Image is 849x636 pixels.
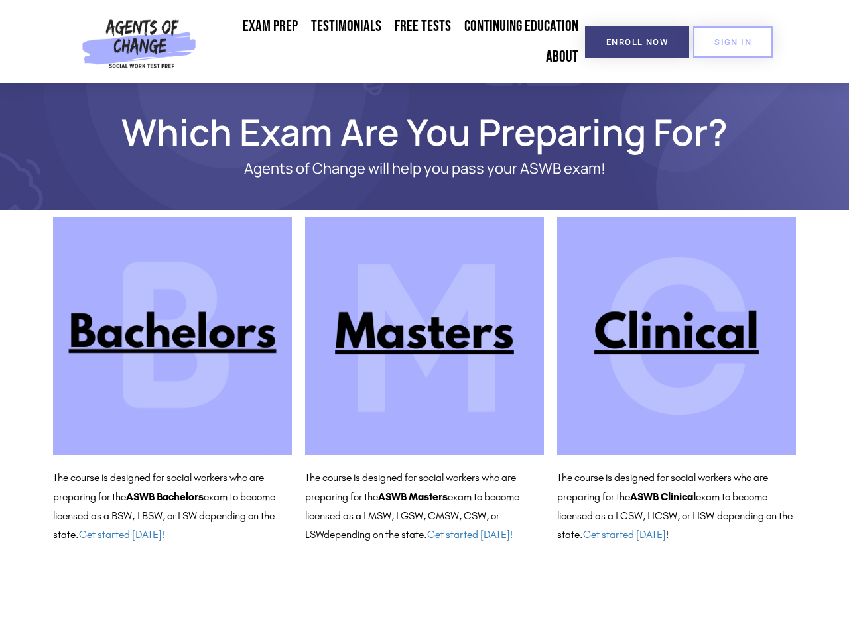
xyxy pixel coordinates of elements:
[99,160,750,177] p: Agents of Change will help you pass your ASWB exam!
[580,528,669,541] span: . !
[557,468,796,545] p: The course is designed for social workers who are preparing for the exam to become licensed as a ...
[378,490,448,503] b: ASWB Masters
[583,528,666,541] a: Get started [DATE]
[606,38,668,46] span: Enroll Now
[304,11,388,42] a: Testimonials
[202,11,585,72] nav: Menu
[46,117,803,147] h1: Which Exam Are You Preparing For?
[305,468,544,545] p: The course is designed for social workers who are preparing for the exam to become licensed as a ...
[388,11,458,42] a: Free Tests
[53,468,292,545] p: The course is designed for social workers who are preparing for the exam to become licensed as a ...
[585,26,689,58] a: Enroll Now
[324,528,513,541] span: depending on the state.
[79,528,164,541] a: Get started [DATE]!
[693,26,773,58] a: SIGN IN
[630,490,696,503] b: ASWB Clinical
[126,490,204,503] b: ASWB Bachelors
[458,11,585,42] a: Continuing Education
[236,11,304,42] a: Exam Prep
[427,528,513,541] a: Get started [DATE]!
[539,42,585,72] a: About
[714,38,751,46] span: SIGN IN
